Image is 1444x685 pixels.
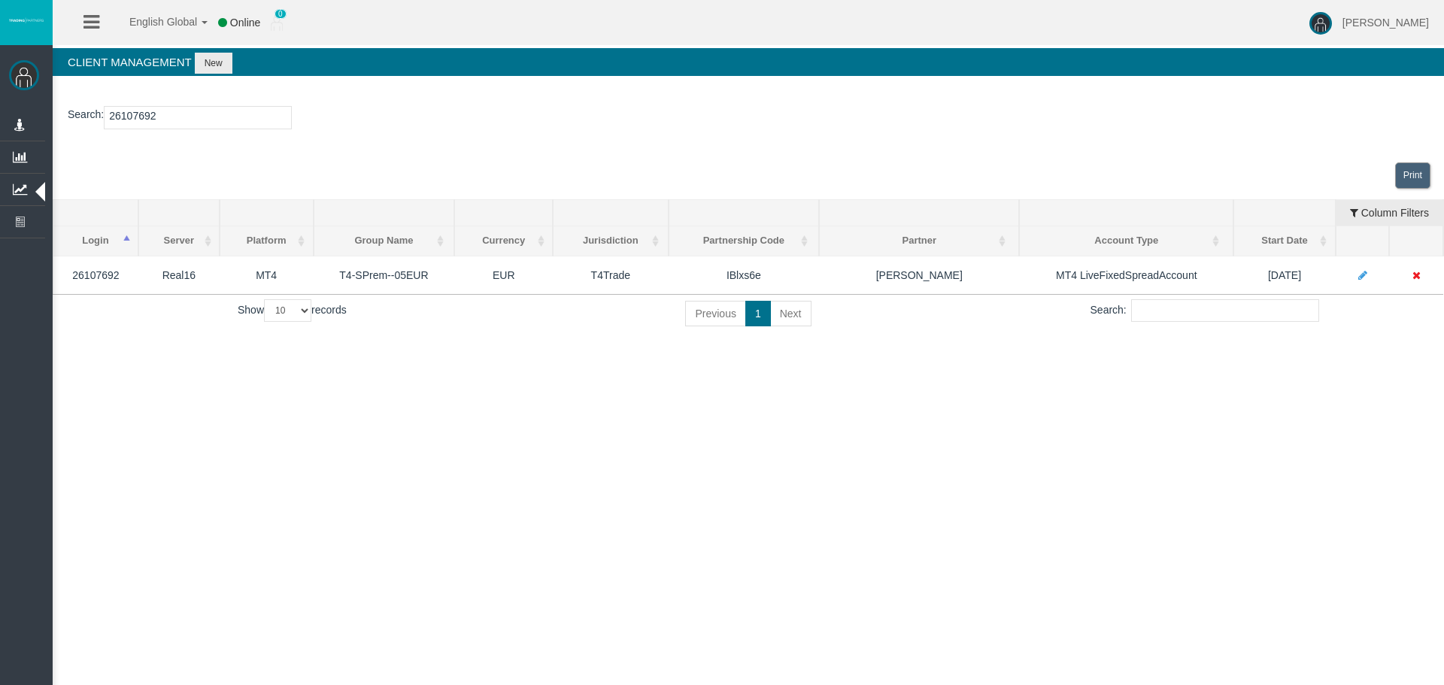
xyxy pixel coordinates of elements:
td: IBlxs6e [669,256,820,294]
th: Jurisdiction: activate to sort column ascending [553,226,668,256]
td: MT4 LiveFixedSpreadAccount [1019,256,1233,294]
th: Partnership Code: activate to sort column ascending [669,226,820,256]
th: Start Date: activate to sort column ascending [1233,226,1335,256]
button: New [195,53,232,74]
img: user_small.png [271,16,283,31]
a: 1 [745,301,771,326]
td: 26107692 [53,256,138,294]
a: Previous [685,301,745,326]
td: MT4 [220,256,314,294]
span: Client Management [68,56,191,68]
button: Column Filters [1336,200,1442,226]
th: Account Type: activate to sort column ascending [1019,226,1233,256]
th: Currency: activate to sort column ascending [454,226,553,256]
td: [PERSON_NAME] [819,256,1019,294]
span: Print [1403,170,1422,180]
th: Group Name: activate to sort column ascending [314,226,455,256]
span: 0 [275,9,287,19]
select: Showrecords [264,299,311,322]
th: Partner: activate to sort column ascending [819,226,1019,256]
span: English Global [110,16,197,28]
a: View print view [1395,162,1430,189]
img: logo.svg [8,17,45,23]
th: Login: activate to sort column descending [53,226,138,256]
span: Column Filters [1361,195,1429,219]
span: Online [230,17,260,29]
a: Next [770,301,811,326]
th: Platform: activate to sort column ascending [220,226,314,256]
p: : [68,106,1429,129]
td: T4-SPrem--05EUR [314,256,455,294]
td: EUR [454,256,553,294]
td: [DATE] [1233,256,1335,294]
td: T4Trade [553,256,668,294]
td: Real16 [138,256,220,294]
th: Server: activate to sort column ascending [138,226,220,256]
input: Search: [1131,299,1319,322]
span: [PERSON_NAME] [1342,17,1429,29]
label: Search: [1091,299,1319,322]
img: user-image [1309,12,1332,35]
label: Search [68,106,101,123]
label: Show records [238,299,347,322]
i: Move client to direct [1412,270,1421,280]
